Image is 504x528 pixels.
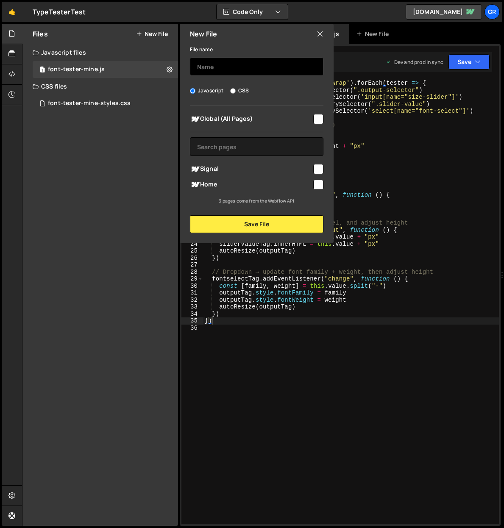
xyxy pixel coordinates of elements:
[40,67,45,74] span: 1
[190,57,323,76] input: Name
[181,275,203,283] div: 29
[190,137,323,156] input: Search pages
[485,4,500,19] a: Gr
[190,114,312,124] span: Global (All Pages)
[448,54,490,69] button: Save
[181,241,203,248] div: 24
[230,88,236,94] input: CSS
[219,198,294,204] small: 3 pages come from the Webflow API
[190,164,312,174] span: Signal
[48,100,131,107] div: font-tester-mine-styles.css
[33,29,48,39] h2: Files
[181,303,203,311] div: 33
[356,30,392,38] div: New File
[136,31,168,37] button: New File
[181,247,203,255] div: 25
[33,95,178,112] div: 17031/46868.css
[22,44,178,61] div: Javascript files
[181,255,203,262] div: 26
[48,66,105,73] div: font-tester-mine.js
[190,86,224,95] label: Javascript
[190,215,323,233] button: Save File
[230,86,249,95] label: CSS
[181,325,203,332] div: 36
[217,4,288,19] button: Code Only
[181,317,203,325] div: 35
[190,45,213,54] label: File name
[190,88,195,94] input: Javascript
[386,58,443,66] div: Dev and prod in sync
[33,61,178,78] div: 17031/46867.js
[181,261,203,269] div: 27
[181,289,203,297] div: 31
[181,311,203,318] div: 34
[181,269,203,276] div: 28
[190,29,217,39] h2: New File
[33,7,86,17] div: TypeTesterTest
[181,297,203,304] div: 32
[190,180,312,190] span: Home
[2,2,22,22] a: 🤙
[181,283,203,290] div: 30
[406,4,482,19] a: [DOMAIN_NAME]
[22,78,178,95] div: CSS files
